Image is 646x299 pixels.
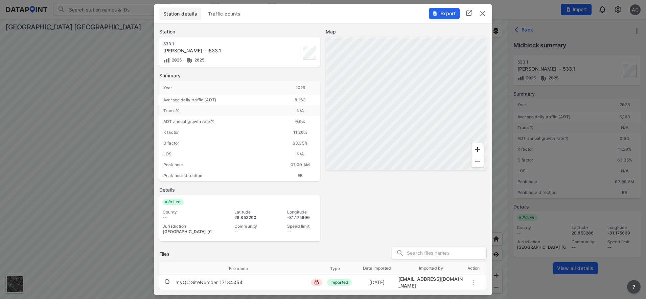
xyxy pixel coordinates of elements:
div: 11.20% [280,127,320,138]
label: Summary [159,72,320,79]
div: N/A [280,149,320,159]
div: Peak hour [159,159,280,170]
div: Peak hour direction [159,170,280,181]
div: 07:00 AM [280,159,320,170]
img: Volume count [163,57,170,64]
th: Imported by [398,261,464,275]
span: Type [330,266,349,272]
div: -- [163,215,211,220]
img: lock_close.8fab59a9.svg [314,280,319,284]
div: 8,163 [280,95,320,105]
h3: Files [159,251,170,257]
svg: Zoom In [474,145,482,153]
input: Search files names [407,248,486,258]
div: K factor [159,127,280,138]
div: EB [280,170,320,181]
span: Traffic counts [208,10,241,17]
svg: Zoom Out [474,157,482,165]
button: Export [429,8,460,19]
div: N/A [280,105,320,116]
div: ADT annual growth rate % [159,116,280,127]
div: 533.1 [163,41,267,47]
span: File name [229,266,257,272]
img: File%20-%20Download.70cf71cd.svg [432,11,438,16]
img: file.af1f9d02.svg [165,279,170,284]
span: Export [433,10,455,17]
div: 63.35% [280,138,320,149]
div: Speed limit [287,224,317,229]
span: Station details [163,10,197,17]
th: Action [464,261,483,275]
label: Details [159,186,320,193]
div: 2025 [280,81,320,95]
div: Truck % [159,105,280,116]
div: migration@data-point.io [398,276,464,289]
span: Imported [327,279,352,286]
img: close.efbf2170.svg [479,9,487,18]
div: Zoom In [471,143,484,156]
div: Longitude [287,209,317,215]
div: Latitude [234,209,264,215]
div: -- [287,229,317,234]
span: ? [631,283,637,291]
div: 28.853200 [234,215,264,220]
div: 0.0 % [280,116,320,127]
label: Map [326,28,487,35]
button: delete [479,9,487,18]
div: LOS [159,149,280,159]
div: Average daily traffic (ADT) [159,95,280,105]
div: Year [159,81,280,95]
img: Vehicle class [186,57,193,64]
div: D factor [159,138,280,149]
div: myQC SiteNumber 17134054 [176,279,243,286]
div: Jurisdiction [163,224,211,229]
img: full_screen.b7bf9a36.svg [465,9,473,17]
div: -81.175600 [287,215,317,220]
div: -- [234,229,264,234]
label: Station [159,28,320,35]
span: 2025 [193,57,205,63]
button: more [627,280,641,294]
div: Doyle Rd. - 533.1 [163,47,267,54]
span: Active [166,199,184,205]
div: Community [234,224,264,229]
div: Zoom Out [471,155,484,168]
div: [GEOGRAPHIC_DATA] [GEOGRAPHIC_DATA] [163,229,211,234]
div: basic tabs example [159,7,487,20]
th: Date imported [356,261,398,275]
span: 2025 [170,57,182,63]
div: County [163,209,211,215]
td: [DATE] [356,276,398,289]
